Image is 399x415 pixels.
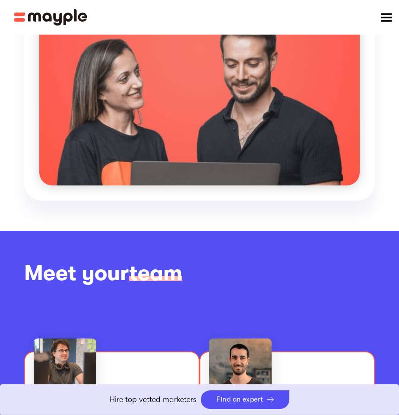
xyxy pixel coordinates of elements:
[244,315,399,415] iframe: Chat Widget
[39,8,359,185] img: Mayple team
[216,396,263,404] div: Find an expert
[24,261,374,285] h2: Meet your
[110,394,196,405] p: Hire top vetted marketers
[373,4,399,30] div: menu
[14,9,87,26] img: Mayple logo
[14,9,87,26] a: home
[129,261,182,286] span: team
